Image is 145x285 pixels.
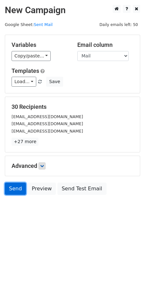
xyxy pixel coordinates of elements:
[12,138,38,146] a: +27 more
[97,22,140,27] a: Daily emails left: 50
[113,254,145,285] div: 聊天小工具
[77,41,133,48] h5: Email column
[12,162,133,169] h5: Advanced
[28,183,56,195] a: Preview
[12,67,39,74] a: Templates
[5,183,26,195] a: Send
[12,103,133,110] h5: 30 Recipients
[57,183,106,195] a: Send Test Email
[12,114,83,119] small: [EMAIL_ADDRESS][DOMAIN_NAME]
[12,51,51,61] a: Copy/paste...
[12,121,83,126] small: [EMAIL_ADDRESS][DOMAIN_NAME]
[97,21,140,28] span: Daily emails left: 50
[5,5,140,16] h2: New Campaign
[12,41,68,48] h5: Variables
[46,77,63,87] button: Save
[5,22,53,27] small: Google Sheet:
[34,22,53,27] a: Sent Mail
[12,77,36,87] a: Load...
[113,254,145,285] iframe: Chat Widget
[12,129,83,134] small: [EMAIL_ADDRESS][DOMAIN_NAME]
